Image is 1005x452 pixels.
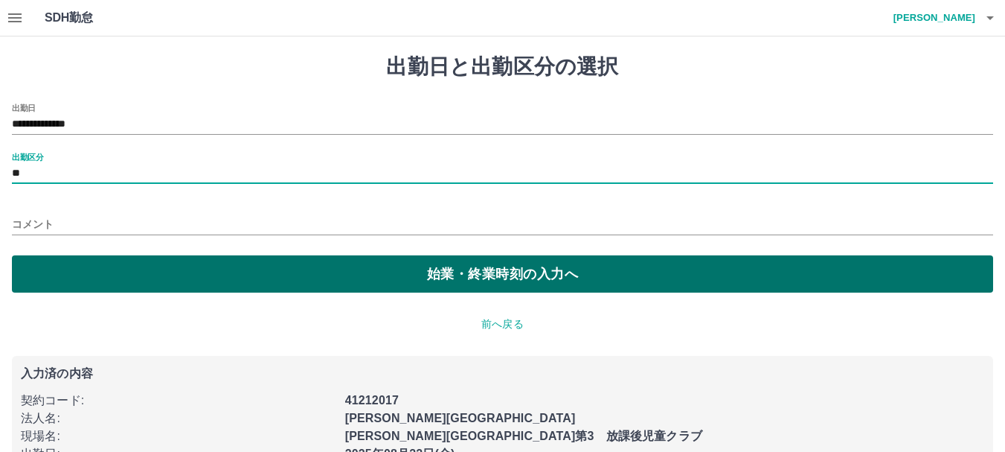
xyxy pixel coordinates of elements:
h1: 出勤日と出勤区分の選択 [12,54,993,80]
p: 現場名 : [21,427,336,445]
b: [PERSON_NAME][GEOGRAPHIC_DATA]第3 放課後児童クラブ [345,430,702,442]
label: 出勤区分 [12,151,43,162]
p: 契約コード : [21,392,336,410]
label: 出勤日 [12,102,36,113]
p: 入力済の内容 [21,368,984,380]
b: 41212017 [345,394,399,407]
b: [PERSON_NAME][GEOGRAPHIC_DATA] [345,412,576,424]
button: 始業・終業時刻の入力へ [12,255,993,293]
p: 前へ戻る [12,316,993,332]
p: 法人名 : [21,410,336,427]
